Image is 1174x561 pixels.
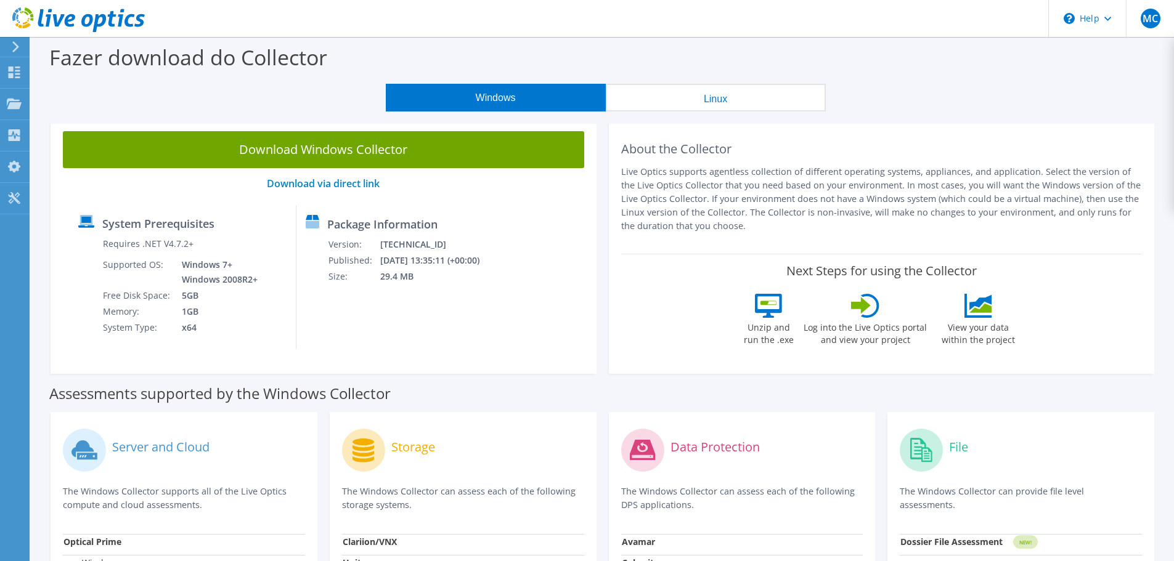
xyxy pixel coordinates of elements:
[1019,539,1032,546] tspan: NEW!
[328,252,380,268] td: Published:
[621,165,1143,233] p: Live Optics supports agentless collection of different operating systems, appliances, and applica...
[328,236,380,252] td: Version:
[343,536,397,547] strong: Clariion/VNX
[1141,9,1160,28] span: MC
[900,485,1142,512] p: The Windows Collector can provide file level assessments.
[803,318,927,346] label: Log into the Live Optics portal and view your project
[327,218,438,230] label: Package Information
[934,318,1022,346] label: View your data within the project
[63,131,584,168] a: Download Windows Collector
[63,536,121,547] strong: Optical Prime
[622,536,655,547] strong: Avamar
[173,288,260,304] td: 5GB
[328,268,380,285] td: Size:
[173,320,260,336] td: x64
[102,304,173,320] td: Memory:
[949,441,968,453] label: File
[173,304,260,320] td: 1GB
[386,84,606,111] button: Windows
[621,142,1143,156] h2: About the Collector
[112,441,210,453] label: Server and Cloud
[606,84,826,111] button: Linux
[786,264,977,278] label: Next Steps for using the Collector
[102,257,173,288] td: Supported OS:
[391,441,435,453] label: Storage
[173,257,260,288] td: Windows 7+ Windows 2008R2+
[380,252,495,268] td: [DATE] 13:35:11 (+00:00)
[1064,13,1075,24] svg: \n
[342,485,584,512] p: The Windows Collector can assess each of the following storage systems.
[102,217,214,230] label: System Prerequisites
[102,320,173,336] td: System Type:
[267,177,380,190] a: Download via direct link
[900,536,1003,547] strong: Dossier File Assessment
[63,485,305,512] p: The Windows Collector supports all of the Live Optics compute and cloud assessments.
[49,387,391,400] label: Assessments supported by the Windows Collector
[102,288,173,304] td: Free Disk Space:
[380,268,495,285] td: 29.4 MB
[621,485,863,512] p: The Windows Collector can assess each of the following DPS applications.
[380,236,495,252] td: [TECHNICAL_ID]
[103,238,194,250] label: Requires .NET V4.7.2+
[49,43,327,71] label: Fazer download do Collector
[740,318,797,346] label: Unzip and run the .exe
[671,441,760,453] label: Data Protection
